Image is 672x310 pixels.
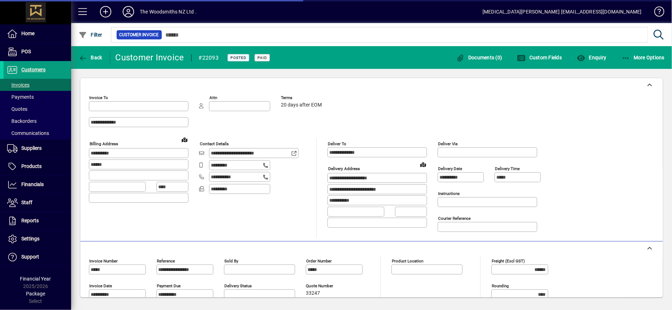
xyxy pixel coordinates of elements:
[7,82,30,88] span: Invoices
[257,55,267,60] span: Paid
[438,191,460,196] mat-label: Instructions
[224,259,238,263] mat-label: Sold by
[21,31,34,36] span: Home
[4,115,71,127] a: Backorders
[495,166,520,171] mat-label: Delivery time
[230,55,246,60] span: Posted
[4,158,71,175] a: Products
[438,216,471,221] mat-label: Courier Reference
[21,181,44,187] span: Financials
[4,127,71,139] a: Communications
[77,28,104,41] button: Filter
[4,248,71,266] a: Support
[89,259,118,263] mat-label: Invoice number
[306,290,320,296] span: 33247
[157,283,181,288] mat-label: Payment due
[492,259,525,263] mat-label: Freight (excl GST)
[7,130,49,136] span: Communications
[306,259,332,263] mat-label: Order number
[21,49,31,54] span: POS
[620,51,667,64] button: More Options
[21,236,39,241] span: Settings
[4,43,71,61] a: POS
[482,6,642,17] div: [MEDICAL_DATA][PERSON_NAME] [EMAIL_ADDRESS][DOMAIN_NAME]
[21,218,39,223] span: Reports
[622,55,665,60] span: More Options
[517,55,562,60] span: Custom Fields
[119,31,159,38] span: Customer Invoice
[20,276,51,282] span: Financial Year
[77,51,104,64] button: Back
[157,259,175,263] mat-label: Reference
[4,194,71,212] a: Staff
[454,51,504,64] button: Documents (0)
[179,134,190,145] a: View on map
[438,141,458,146] mat-label: Deliver via
[94,5,117,18] button: Add
[4,230,71,248] a: Settings
[26,291,45,297] span: Package
[492,283,509,288] mat-label: Rounding
[392,259,423,263] mat-label: Product location
[89,283,112,288] mat-label: Invoice date
[79,55,102,60] span: Back
[117,5,140,18] button: Profile
[4,176,71,194] a: Financials
[21,145,42,151] span: Suppliers
[438,166,462,171] mat-label: Delivery date
[79,32,102,38] span: Filter
[417,159,429,170] a: View on map
[71,51,110,64] app-page-header-button: Back
[516,51,564,64] button: Custom Fields
[89,95,108,100] mat-label: Invoice To
[4,79,71,91] a: Invoices
[281,102,322,108] span: 20 days after EOM
[649,1,663,25] a: Knowledge Base
[4,91,71,103] a: Payments
[4,103,71,115] a: Quotes
[21,67,46,72] span: Customers
[21,200,32,205] span: Staff
[4,212,71,230] a: Reports
[456,55,502,60] span: Documents (0)
[7,94,34,100] span: Payments
[306,284,348,288] span: Quote number
[577,55,606,60] span: Enquiry
[21,163,42,169] span: Products
[21,254,39,260] span: Support
[281,96,324,100] span: Terms
[575,51,608,64] button: Enquiry
[140,6,197,17] div: The Woodsmiths NZ Ltd .
[4,25,71,43] a: Home
[328,141,346,146] mat-label: Deliver To
[7,118,37,124] span: Backorders
[7,106,27,112] span: Quotes
[116,52,184,63] div: Customer Invoice
[199,52,219,64] div: #22093
[209,95,217,100] mat-label: Attn
[224,283,252,288] mat-label: Delivery status
[4,140,71,157] a: Suppliers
